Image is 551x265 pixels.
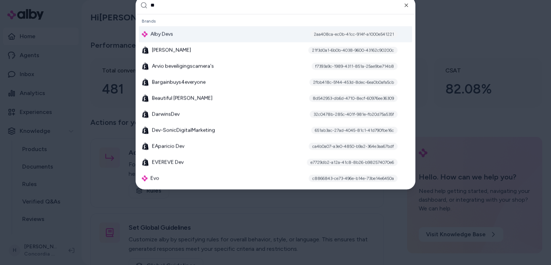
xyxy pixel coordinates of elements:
[307,158,398,166] div: e7729db2-a12a-41c8-8b26-b982574070e6
[312,62,398,70] div: f7393a9c-1989-4311-851a-25ae9be714b8
[152,94,212,102] span: Beautiful [PERSON_NAME]
[308,46,398,54] div: 21f3d0a1-6b0b-4038-9600-43162c90200c
[310,30,398,37] div: 2aa408ca-ec0b-41cc-914f-a1000e541221
[309,174,398,182] div: c8866843-ce73-496e-b14e-73be14e6450a
[309,78,398,86] div: 2fbb418c-5f44-453d-8dec-6ea0b0afa5cb
[152,46,191,54] span: [PERSON_NAME]
[142,175,148,181] img: alby Logo
[309,142,398,150] div: ca4b0a07-a3e0-4850-b9a2-364e3aa67bdf
[152,158,184,166] span: EVEREVE Dev
[152,110,180,118] span: DarwinsDev
[151,174,159,182] span: Evo
[311,126,398,134] div: 651ab3ac-27ad-4045-81c1-41d790fbe16c
[310,110,398,118] div: 32c0478b-285c-401f-981e-fb20d75a535f
[152,78,206,86] span: Bargainbuys4everyone
[152,62,214,70] span: Arvio beveiligingscamera's
[151,30,173,37] span: Alby Devs
[309,94,398,102] div: 8d542953-db6d-4710-8ecf-60976ee36309
[152,142,184,150] span: EAparicio Dev
[139,16,412,26] div: Brands
[142,31,148,37] img: alby Logo
[152,126,215,134] span: Dev-SonicDigitalMarketing
[136,14,415,189] div: Suggestions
